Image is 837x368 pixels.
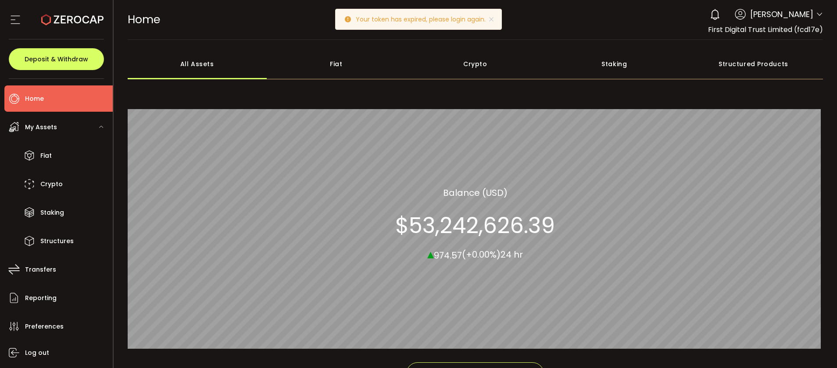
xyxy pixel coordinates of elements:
button: Deposit & Withdraw [9,48,104,70]
span: First Digital Trust Limited (fcd17e) [708,25,823,35]
span: Transfers [25,263,56,276]
span: 974.57 [434,249,462,261]
span: Log out [25,347,49,359]
span: Home [128,12,160,27]
span: Staking [40,206,64,219]
div: All Assets [128,49,267,79]
span: Deposit & Withdraw [25,56,88,62]
span: ▴ [427,244,434,263]
div: Staking [545,49,684,79]
iframe: Chat Widget [793,326,837,368]
span: (+0.00%) [462,248,501,261]
span: Reporting [25,292,57,304]
span: 24 hr [501,248,523,261]
section: $53,242,626.39 [395,212,555,238]
div: Crypto [406,49,545,79]
div: Structured Products [684,49,823,79]
span: Structures [40,235,74,248]
span: My Assets [25,121,57,134]
span: [PERSON_NAME] [750,8,813,20]
span: Fiat [40,149,52,162]
p: Your token has expired, please login again. [356,16,493,22]
span: Home [25,92,44,105]
div: Fiat [267,49,406,79]
section: Balance (USD) [443,186,508,199]
span: Preferences [25,320,64,333]
span: Crypto [40,178,63,191]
